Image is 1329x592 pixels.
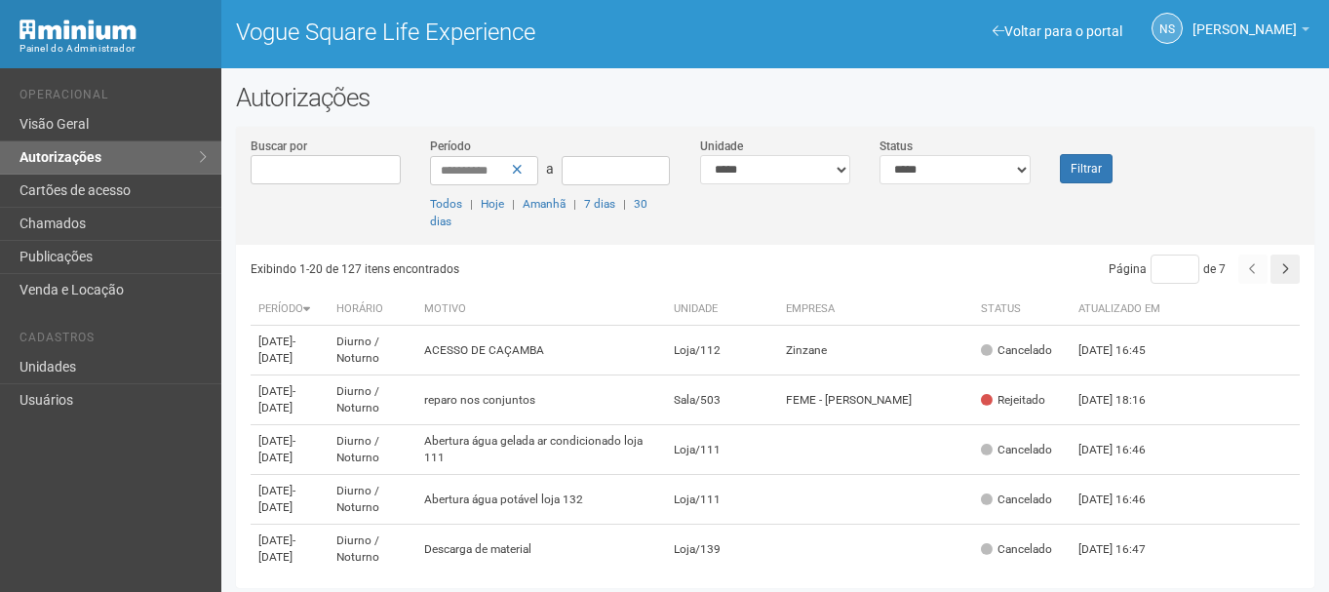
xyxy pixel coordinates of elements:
td: Loja/111 [666,475,778,525]
td: [DATE] 16:46 [1071,425,1178,475]
span: | [470,197,473,211]
td: Diurno / Noturno [329,375,416,425]
td: [DATE] [251,326,329,375]
div: Rejeitado [981,392,1045,409]
a: Voltar para o portal [993,23,1122,39]
td: Loja/111 [666,425,778,475]
a: NS [1152,13,1183,44]
td: Sala/503 [666,375,778,425]
th: Empresa [778,294,973,326]
span: | [623,197,626,211]
label: Buscar por [251,138,307,155]
td: ACESSO DE CAÇAMBA [416,326,666,375]
td: Abertura água potável loja 132 [416,475,666,525]
div: Painel do Administrador [20,40,207,58]
label: Status [879,138,913,155]
td: [DATE] [251,375,329,425]
label: Unidade [700,138,743,155]
td: [DATE] 16:47 [1071,525,1178,574]
td: Loja/112 [666,326,778,375]
span: | [573,197,576,211]
div: Cancelado [981,541,1052,558]
td: FEME - [PERSON_NAME] [778,375,973,425]
li: Cadastros [20,331,207,351]
h2: Autorizações [236,83,1314,112]
div: Cancelado [981,492,1052,508]
td: [DATE] 16:45 [1071,326,1178,375]
span: a [546,161,554,177]
a: [PERSON_NAME] [1192,24,1309,40]
td: Loja/139 [666,525,778,574]
a: 7 dias [584,197,615,211]
a: Amanhã [523,197,566,211]
th: Período [251,294,329,326]
th: Status [973,294,1071,326]
td: Abertura água gelada ar condicionado loja 111 [416,425,666,475]
span: Nicolle Silva [1192,3,1297,37]
td: [DATE] 18:16 [1071,375,1178,425]
td: [DATE] [251,425,329,475]
a: Todos [430,197,462,211]
th: Horário [329,294,416,326]
div: Exibindo 1-20 de 127 itens encontrados [251,255,779,284]
span: Página de 7 [1109,262,1226,276]
td: Diurno / Noturno [329,475,416,525]
td: Diurno / Noturno [329,425,416,475]
th: Unidade [666,294,778,326]
a: Hoje [481,197,504,211]
li: Operacional [20,88,207,108]
td: Zinzane [778,326,973,375]
td: [DATE] 16:46 [1071,475,1178,525]
div: Cancelado [981,342,1052,359]
td: reparo nos conjuntos [416,375,666,425]
button: Filtrar [1060,154,1113,183]
td: [DATE] [251,525,329,574]
td: Diurno / Noturno [329,525,416,574]
th: Atualizado em [1071,294,1178,326]
div: Cancelado [981,442,1052,458]
span: | [512,197,515,211]
h1: Vogue Square Life Experience [236,20,761,45]
td: [DATE] [251,475,329,525]
td: Diurno / Noturno [329,326,416,375]
th: Motivo [416,294,666,326]
label: Período [430,138,471,155]
img: Minium [20,20,137,40]
td: Descarga de material [416,525,666,574]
